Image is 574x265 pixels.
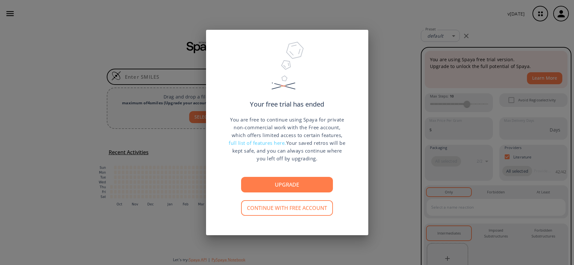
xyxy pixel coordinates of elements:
button: Continue with free account [241,200,333,216]
span: full list of features here. [229,140,286,146]
p: You are free to continue using Spaya for private non-commercial work with the Free account, which... [229,116,346,162]
button: Upgrade [241,177,333,192]
img: Trial Ended [269,40,306,101]
p: Your free trial has ended [250,101,324,108]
